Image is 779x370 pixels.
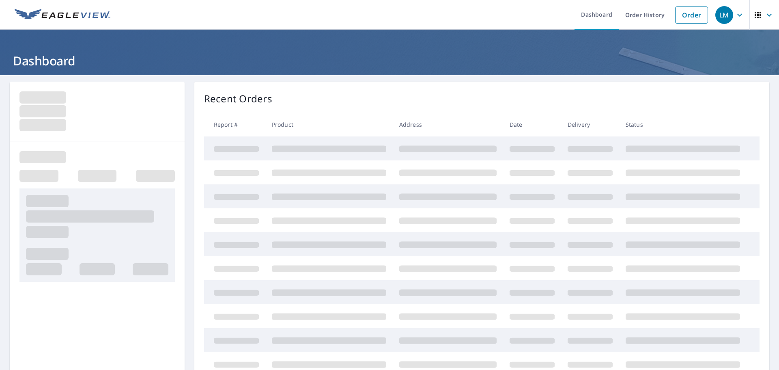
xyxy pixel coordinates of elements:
[15,9,110,21] img: EV Logo
[204,91,272,106] p: Recent Orders
[204,113,265,136] th: Report #
[265,113,393,136] th: Product
[619,113,747,136] th: Status
[561,113,619,136] th: Delivery
[393,113,503,136] th: Address
[503,113,561,136] th: Date
[715,6,733,24] div: LM
[675,6,708,24] a: Order
[10,52,769,69] h1: Dashboard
